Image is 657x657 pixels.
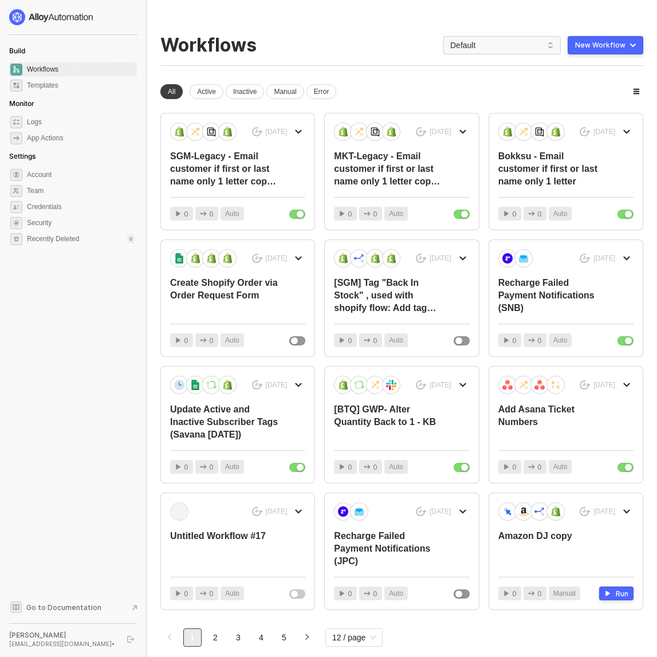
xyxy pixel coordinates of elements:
[459,381,466,388] span: icon-arrow-down
[537,588,542,599] span: 0
[10,116,22,128] span: icon-logs
[498,530,607,568] div: Amazon DJ copy
[10,233,22,245] span: settings
[537,208,542,219] span: 0
[225,335,239,346] span: Auto
[580,507,591,517] span: icon-success-page
[389,588,403,599] span: Auto
[26,603,101,612] span: Go to Documentation
[10,185,22,197] span: team
[170,277,278,314] div: Create Shopify Order via Order Request Form
[553,588,576,599] span: Manual
[334,277,442,314] div: [SGM] Tag "Back In Stock" , used with shopify flow: Add tag "OOS" when product variant out of stock
[550,127,561,137] img: icon
[184,629,201,646] a: 1
[616,589,628,599] div: Run
[170,150,278,188] div: SGM-Legacy - Email customer if first or last name only 1 letter copy 5
[502,253,513,263] img: icon
[370,253,380,263] img: icon
[127,636,134,643] span: logout
[226,84,264,99] div: Inactive
[354,127,364,137] img: icon
[338,380,348,390] img: icon
[334,150,442,188] div: MKT-Legacy - Email customer if first or last name only 1 letter copy 5 copy
[209,208,214,219] span: 0
[348,335,352,346] span: 0
[334,530,442,568] div: Recharge Failed Payment Notifications (JPC)
[332,629,376,646] span: 12 / page
[430,127,451,137] div: [DATE]
[580,254,591,263] span: icon-success-page
[266,127,288,137] div: [DATE]
[190,253,200,263] img: icon
[537,462,542,473] span: 0
[184,588,188,599] span: 0
[364,463,371,470] span: icon-app-actions
[27,216,135,230] span: Security
[354,253,364,263] img: icon
[252,628,270,647] li: 4
[575,41,625,50] div: New Workflow
[9,152,36,160] span: Settings
[10,132,22,144] span: icon-app-actions
[459,255,466,262] span: icon-arrow-down
[27,184,135,198] span: Team
[200,590,207,597] span: icon-app-actions
[364,337,371,344] span: icon-app-actions
[160,84,183,99] div: All
[27,200,135,214] span: Credentials
[10,80,22,92] span: marketplace
[518,253,529,263] img: icon
[10,201,22,213] span: credentials
[386,127,396,137] img: icon
[593,380,615,390] div: [DATE]
[275,628,293,647] li: 5
[370,380,380,390] img: icon
[9,640,117,648] div: [EMAIL_ADDRESS][DOMAIN_NAME] •
[207,629,224,646] a: 2
[306,84,337,99] div: Error
[206,127,217,137] img: icon
[325,628,383,647] div: Page Size
[512,462,517,473] span: 0
[416,507,427,517] span: icon-success-page
[348,588,352,599] span: 0
[623,128,630,135] span: icon-arrow-down
[206,380,217,390] img: icon
[430,254,451,263] div: [DATE]
[459,508,466,515] span: icon-arrow-down
[528,210,535,217] span: icon-app-actions
[27,133,63,143] div: App Actions
[364,210,371,217] span: icon-app-actions
[184,335,188,346] span: 0
[27,168,135,182] span: Account
[222,253,233,263] img: icon
[553,208,568,219] span: Auto
[498,403,607,441] div: Add Asana Ticket Numbers
[338,506,348,517] img: icon
[364,590,371,597] span: icon-app-actions
[298,628,316,647] li: Next Page
[174,127,184,137] img: icon
[27,78,135,92] span: Templates
[190,84,223,99] div: Active
[430,380,451,390] div: [DATE]
[568,36,643,54] button: New Workflow
[170,403,278,441] div: Update Active and Inactive Subscriber Tags (Savana [DATE])
[295,128,302,135] span: icon-arrow-down
[512,208,517,219] span: 0
[534,506,545,517] img: icon
[200,210,207,217] span: icon-app-actions
[209,462,214,473] span: 0
[127,234,135,243] div: 0
[338,253,348,263] img: icon
[229,628,247,647] li: 3
[534,127,545,137] img: icon
[338,127,348,137] img: icon
[9,600,137,614] a: Knowledge Base
[528,463,535,470] span: icon-app-actions
[129,602,140,613] span: document-arrow
[599,587,634,600] button: Run
[27,234,79,244] span: Recently Deleted
[174,380,184,390] img: icon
